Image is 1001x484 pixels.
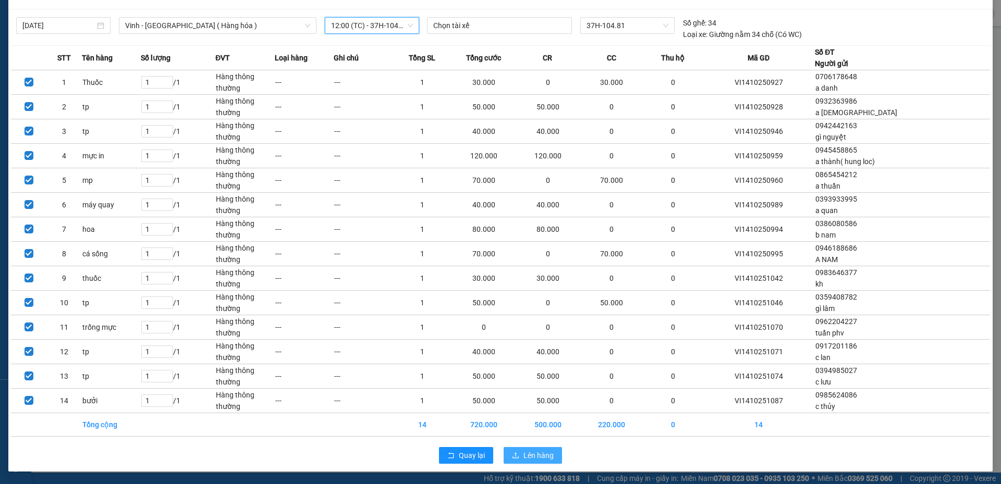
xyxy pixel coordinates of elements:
[275,193,334,217] td: ---
[703,242,815,266] td: VI1410250995
[452,144,516,168] td: 120.000
[393,315,452,340] td: 1
[683,29,707,40] span: Loại xe:
[215,340,274,364] td: Hàng thông thường
[215,193,274,217] td: Hàng thông thường
[46,340,82,364] td: 12
[683,17,706,29] span: Số ghế:
[46,266,82,291] td: 9
[215,266,274,291] td: Hàng thông thường
[815,255,838,264] span: A NAM
[393,413,452,437] td: 14
[393,266,452,291] td: 1
[643,315,702,340] td: 0
[516,413,579,437] td: 500.000
[580,291,643,315] td: 50.000
[703,266,815,291] td: VI1410251042
[703,413,815,437] td: 14
[516,315,579,340] td: 0
[643,168,702,193] td: 0
[334,168,393,193] td: ---
[304,22,311,29] span: down
[334,291,393,315] td: ---
[141,52,170,64] span: Số lượng
[643,217,702,242] td: 0
[215,144,274,168] td: Hàng thông thường
[516,70,579,95] td: 0
[516,193,579,217] td: 40.000
[815,146,857,154] span: 0945458865
[275,52,308,64] span: Loại hàng
[334,193,393,217] td: ---
[215,168,274,193] td: Hàng thông thường
[815,195,857,203] span: 0393933995
[215,70,274,95] td: Hàng thông thường
[334,144,393,168] td: ---
[703,95,815,119] td: VI1410250928
[275,119,334,144] td: ---
[141,242,215,266] td: / 1
[46,168,82,193] td: 5
[215,389,274,413] td: Hàng thông thường
[82,364,141,389] td: tp
[141,364,215,389] td: / 1
[409,52,435,64] span: Tổng SL
[516,291,579,315] td: 0
[393,364,452,389] td: 1
[46,389,82,413] td: 14
[393,119,452,144] td: 1
[452,217,516,242] td: 80.000
[815,280,823,288] span: kh
[275,144,334,168] td: ---
[580,168,643,193] td: 70.000
[334,315,393,340] td: ---
[46,70,82,95] td: 1
[643,95,702,119] td: 0
[580,315,643,340] td: 0
[703,389,815,413] td: VI1410251087
[82,266,141,291] td: thuốc
[82,242,141,266] td: cá sống
[57,52,71,64] span: STT
[141,168,215,193] td: / 1
[703,315,815,340] td: VI1410251070
[452,413,516,437] td: 720.000
[815,108,897,117] span: a [DEMOGRAPHIC_DATA]
[815,378,831,386] span: c lưu
[439,447,493,464] button: rollbackQuay lại
[82,144,141,168] td: mực in
[334,242,393,266] td: ---
[703,119,815,144] td: VI1410250946
[516,217,579,242] td: 80.000
[815,268,857,277] span: 0983646377
[82,193,141,217] td: máy quay
[393,168,452,193] td: 1
[580,70,643,95] td: 30.000
[815,133,846,141] span: gì nguyệt
[516,389,579,413] td: 50.000
[447,452,455,460] span: rollback
[703,168,815,193] td: VI1410250960
[643,291,702,315] td: 0
[452,193,516,217] td: 40.000
[275,95,334,119] td: ---
[334,217,393,242] td: ---
[815,157,875,166] span: a thành( hung loc)
[815,97,857,105] span: 0932363986
[580,119,643,144] td: 0
[452,242,516,266] td: 70.000
[82,95,141,119] td: tp
[643,389,702,413] td: 0
[46,119,82,144] td: 3
[141,389,215,413] td: / 1
[215,364,274,389] td: Hàng thông thường
[815,244,857,252] span: 0946188686
[215,315,274,340] td: Hàng thông thường
[275,217,334,242] td: ---
[215,217,274,242] td: Hàng thông thường
[141,340,215,364] td: / 1
[141,95,215,119] td: / 1
[607,52,616,64] span: CC
[393,193,452,217] td: 1
[516,144,579,168] td: 120.000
